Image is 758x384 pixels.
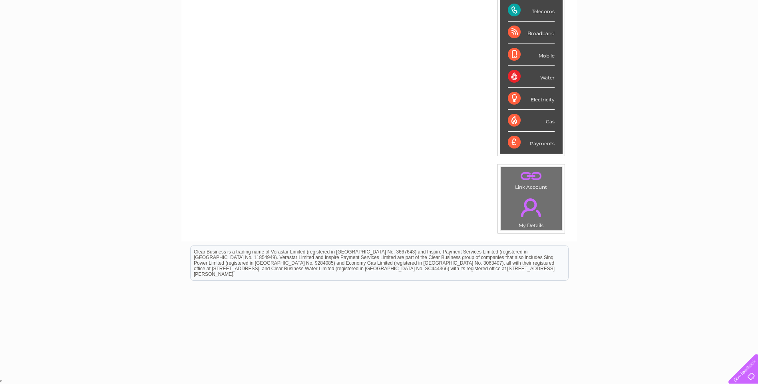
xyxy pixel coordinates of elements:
a: Contact [705,34,724,40]
div: Payments [508,132,555,153]
td: Link Account [500,167,562,192]
a: Water [617,34,633,40]
div: Gas [508,110,555,132]
a: Telecoms [660,34,684,40]
a: Energy [637,34,655,40]
div: Broadband [508,22,555,44]
img: logo.png [26,21,67,45]
a: Blog [688,34,700,40]
a: 0333 014 3131 [607,4,663,14]
a: . [503,194,560,222]
a: Log out [732,34,750,40]
div: Clear Business is a trading name of Verastar Limited (registered in [GEOGRAPHIC_DATA] No. 3667643... [191,4,568,39]
a: . [503,169,560,183]
td: My Details [500,192,562,231]
div: Mobile [508,44,555,66]
div: Water [508,66,555,88]
div: Electricity [508,88,555,110]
